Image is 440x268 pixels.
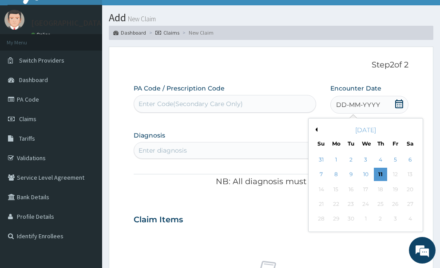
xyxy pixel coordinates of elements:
[329,183,343,196] div: Not available Monday, September 15th, 2025
[4,10,24,30] img: User Image
[336,100,380,109] span: DD-MM-YYYY
[330,84,381,93] label: Encounter Date
[388,197,402,211] div: Not available Friday, September 26th, 2025
[362,140,369,147] div: We
[359,213,373,226] div: Not available Wednesday, October 1st, 2025
[344,168,357,181] div: Choose Tuesday, September 9th, 2025
[312,126,419,134] div: [DATE]
[155,29,179,36] a: Claims
[4,176,169,207] textarea: Type your message and hit 'Enter'
[31,19,104,27] p: [GEOGRAPHIC_DATA]
[126,16,156,22] small: New Claim
[113,29,146,36] a: Dashboard
[19,134,35,142] span: Tariffs
[315,197,328,211] div: Not available Sunday, September 21st, 2025
[392,140,399,147] div: Fr
[374,153,387,166] div: Choose Thursday, September 4th, 2025
[344,153,357,166] div: Choose Tuesday, September 2nd, 2025
[374,183,387,196] div: Not available Thursday, September 18th, 2025
[388,183,402,196] div: Not available Friday, September 19th, 2025
[139,146,187,155] div: Enter diagnosis
[329,153,343,166] div: Choose Monday, September 1st, 2025
[109,12,433,24] h1: Add
[374,168,387,181] div: Choose Thursday, September 11th, 2025
[359,183,373,196] div: Not available Wednesday, September 17th, 2025
[16,44,36,67] img: d_794563401_company_1708531726252_794563401
[134,60,409,70] p: Step 2 of 2
[388,153,402,166] div: Choose Friday, September 5th, 2025
[19,115,36,123] span: Claims
[388,168,402,181] div: Not available Friday, September 12th, 2025
[347,140,355,147] div: Tu
[180,29,214,36] li: New Claim
[406,140,414,147] div: Sa
[134,84,225,93] label: PA Code / Prescription Code
[134,215,183,225] h3: Claim Items
[374,213,387,226] div: Not available Thursday, October 2nd, 2025
[329,168,343,181] div: Choose Monday, September 8th, 2025
[134,131,165,140] label: Diagnosis
[19,56,64,64] span: Switch Providers
[52,79,123,168] span: We're online!
[317,140,325,147] div: Su
[344,183,357,196] div: Not available Tuesday, September 16th, 2025
[19,76,48,84] span: Dashboard
[359,153,373,166] div: Choose Wednesday, September 3rd, 2025
[31,32,52,38] a: Online
[314,153,417,227] div: month 2025-09
[404,213,417,226] div: Not available Saturday, October 4th, 2025
[344,197,357,211] div: Not available Tuesday, September 23rd, 2025
[359,168,373,181] div: Choose Wednesday, September 10th, 2025
[146,4,167,26] div: Minimize live chat window
[359,197,373,211] div: Not available Wednesday, September 24th, 2025
[329,213,343,226] div: Not available Monday, September 29th, 2025
[329,197,343,211] div: Not available Monday, September 22nd, 2025
[404,153,417,166] div: Choose Saturday, September 6th, 2025
[315,153,328,166] div: Choose Sunday, August 31st, 2025
[404,197,417,211] div: Not available Saturday, September 27th, 2025
[313,127,317,132] button: Previous Month
[315,168,328,181] div: Choose Sunday, September 7th, 2025
[377,140,385,147] div: Th
[344,213,357,226] div: Not available Tuesday, September 30th, 2025
[404,168,417,181] div: Not available Saturday, September 13th, 2025
[404,183,417,196] div: Not available Saturday, September 20th, 2025
[388,213,402,226] div: Not available Friday, October 3rd, 2025
[139,99,243,108] div: Enter Code(Secondary Care Only)
[315,183,328,196] div: Not available Sunday, September 14th, 2025
[315,213,328,226] div: Not available Sunday, September 28th, 2025
[134,176,409,188] p: NB: All diagnosis must be linked to a claim item
[332,140,340,147] div: Mo
[374,197,387,211] div: Not available Thursday, September 25th, 2025
[46,50,149,61] div: Chat with us now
